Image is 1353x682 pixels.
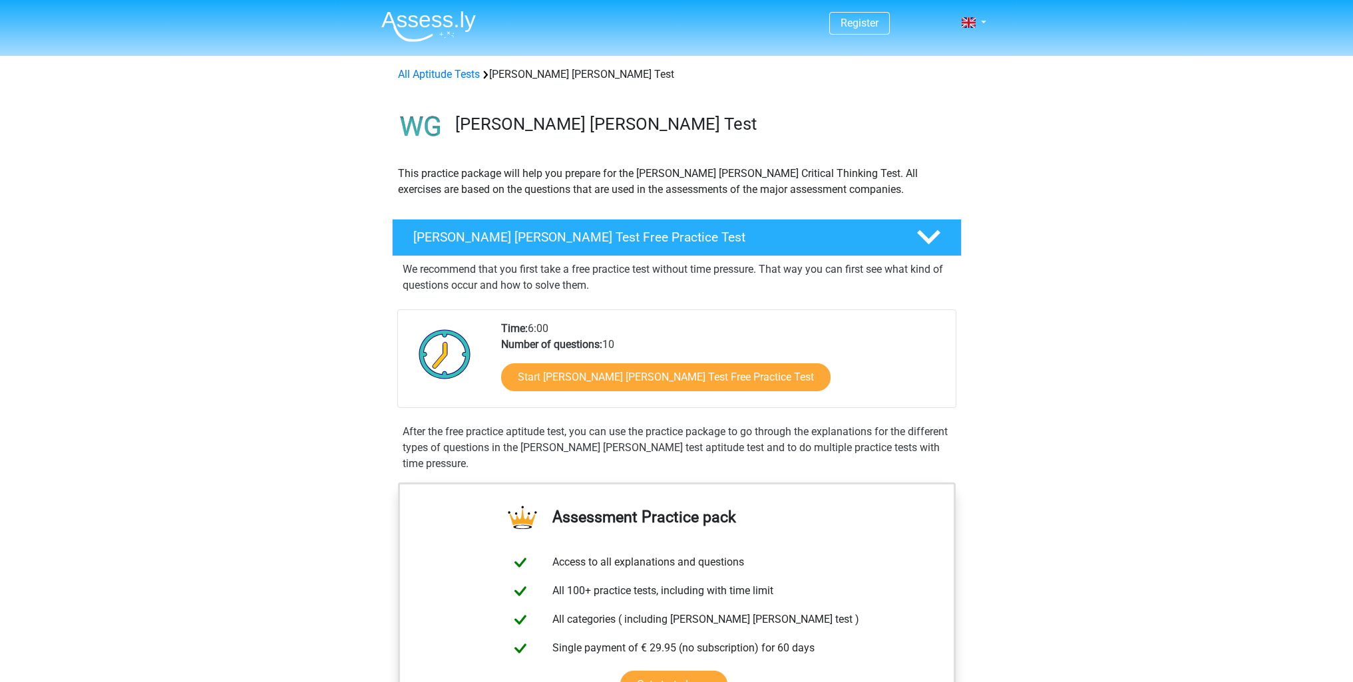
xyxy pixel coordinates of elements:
h4: [PERSON_NAME] [PERSON_NAME] Test Free Practice Test [413,230,895,245]
a: All Aptitude Tests [398,68,480,81]
p: This practice package will help you prepare for the [PERSON_NAME] [PERSON_NAME] Critical Thinking... [398,166,956,198]
b: Number of questions: [501,338,602,351]
img: Assessly [381,11,476,42]
img: watson glaser test [393,98,449,155]
a: [PERSON_NAME] [PERSON_NAME] Test Free Practice Test [387,219,967,256]
p: We recommend that you first take a free practice test without time pressure. That way you can fir... [403,261,951,293]
div: [PERSON_NAME] [PERSON_NAME] Test [393,67,961,83]
div: After the free practice aptitude test, you can use the practice package to go through the explana... [397,424,956,472]
img: Clock [411,321,479,387]
a: Register [841,17,878,29]
b: Time: [501,322,528,335]
h3: [PERSON_NAME] [PERSON_NAME] Test [455,114,951,134]
a: Start [PERSON_NAME] [PERSON_NAME] Test Free Practice Test [501,363,831,391]
div: 6:00 10 [491,321,955,407]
